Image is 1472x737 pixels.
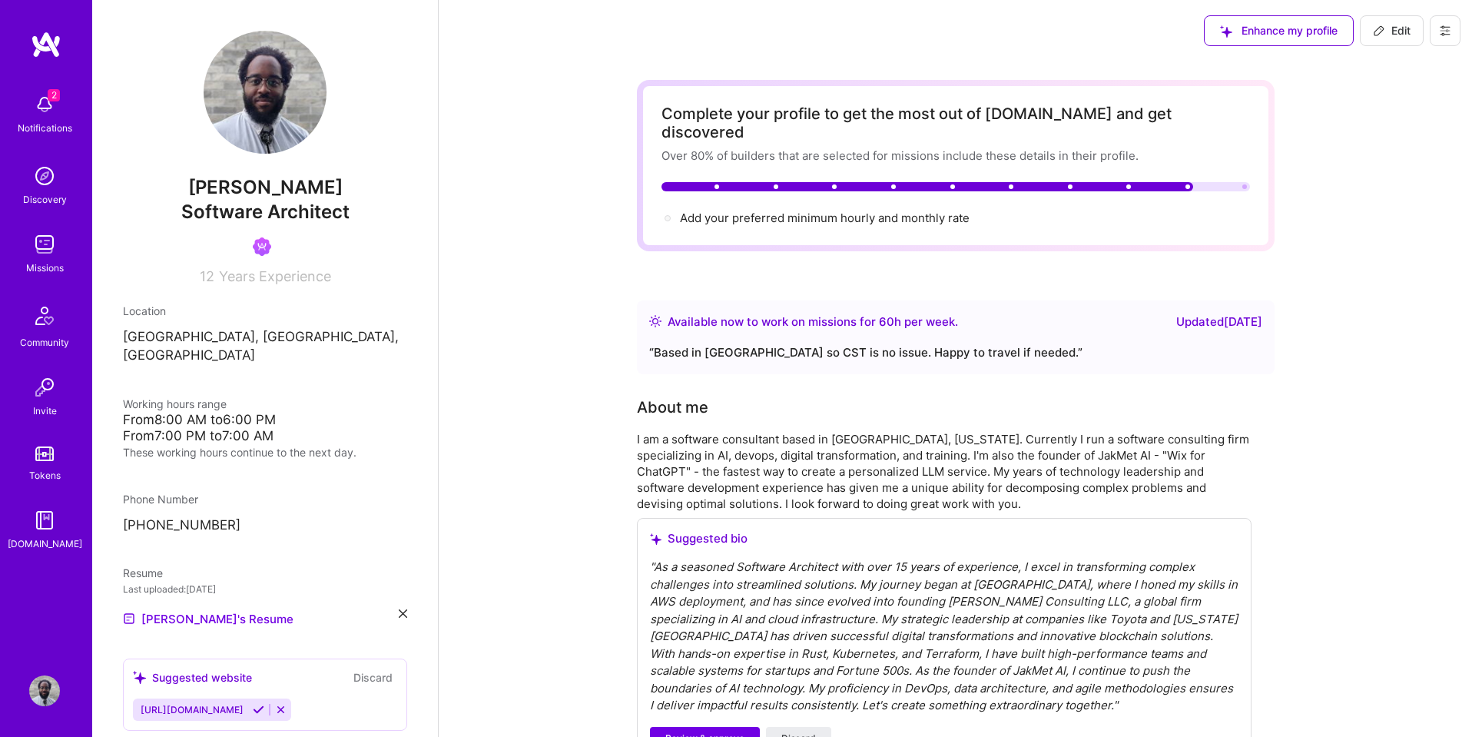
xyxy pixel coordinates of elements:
[650,531,1238,546] div: Suggested bio
[879,314,894,329] span: 60
[29,161,60,191] img: discovery
[1360,15,1424,46] button: Edit
[23,191,67,207] div: Discovery
[123,176,407,199] span: [PERSON_NAME]
[123,328,407,365] p: [GEOGRAPHIC_DATA], [GEOGRAPHIC_DATA], [GEOGRAPHIC_DATA]
[661,105,1250,141] div: Complete your profile to get the most out of [DOMAIN_NAME] and get discovered
[200,268,214,284] span: 12
[29,467,61,483] div: Tokens
[123,444,407,460] div: These working hours continue to the next day.
[141,704,244,715] span: [URL][DOMAIN_NAME]
[181,201,350,223] span: Software Architect
[123,412,407,428] div: From 8:00 AM to 6:00 PM
[275,704,287,715] i: Reject
[29,229,60,260] img: teamwork
[399,609,407,618] i: icon Close
[253,704,264,715] i: Accept
[29,676,60,706] img: User Avatar
[123,581,407,597] div: Last uploaded: [DATE]
[349,669,397,686] button: Discard
[8,536,82,552] div: [DOMAIN_NAME]
[35,447,54,461] img: tokens
[123,566,163,579] span: Resume
[123,303,407,319] div: Location
[123,516,407,535] p: [PHONE_NUMBER]
[253,237,271,256] img: Been on Mission
[31,31,61,58] img: logo
[649,344,1262,362] div: “ Based in [GEOGRAPHIC_DATA] so CST is no issue. Happy to travel if needed. ”
[123,609,293,628] a: [PERSON_NAME]'s Resume
[1176,313,1262,331] div: Updated [DATE]
[680,211,970,225] span: Add your preferred minimum hourly and monthly rate
[48,89,60,101] span: 2
[26,297,63,334] img: Community
[649,315,661,327] img: Availability
[661,148,1250,164] div: Over 80% of builders that are selected for missions include these details in their profile.
[650,559,1238,715] div: " As a seasoned Software Architect with over 15 years of experience, I excel in transforming comp...
[33,403,57,419] div: Invite
[133,671,146,684] i: icon SuggestedTeams
[650,533,661,545] i: icon SuggestedTeams
[18,120,72,136] div: Notifications
[637,396,708,419] div: About me
[123,493,198,506] span: Phone Number
[29,89,60,120] img: bell
[25,676,64,706] a: User Avatar
[219,268,331,284] span: Years Experience
[29,505,60,536] img: guide book
[29,372,60,403] img: Invite
[123,613,135,625] img: Resume
[26,260,64,276] div: Missions
[637,431,1252,512] div: I am a software consultant based in [GEOGRAPHIC_DATA], [US_STATE]. Currently I run a software con...
[123,397,227,410] span: Working hours range
[123,428,407,444] div: From 7:00 PM to 7:00 AM
[20,334,69,350] div: Community
[204,31,327,154] img: User Avatar
[1373,23,1411,38] span: Edit
[668,313,958,331] div: Available now to work on missions for h per week .
[133,669,252,686] div: Suggested website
